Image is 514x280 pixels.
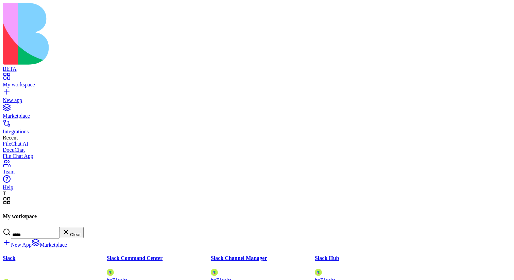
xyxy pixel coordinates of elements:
[3,129,511,135] div: Integrations
[3,66,511,72] div: BETA
[3,91,511,103] a: New app
[3,76,511,88] a: My workspace
[3,184,511,191] div: Help
[3,60,511,72] a: BETA
[3,97,511,103] div: New app
[3,122,511,135] a: Integrations
[3,169,511,175] div: Team
[3,163,511,175] a: Team
[315,255,419,261] h4: Slack Hub
[3,141,511,147] a: FileChat AI
[211,255,315,261] h4: Slack Channel Manager
[3,82,511,88] div: My workspace
[3,213,511,219] h4: My workspace
[3,107,511,119] a: Marketplace
[3,113,511,119] div: Marketplace
[70,232,81,237] span: Clear
[3,178,511,191] a: Help
[3,255,107,261] h4: Slack
[3,135,18,141] span: Recent
[3,3,276,65] img: logo
[32,242,67,248] a: Marketplace
[3,191,6,196] span: T
[107,255,211,261] h4: Slack Command Center
[59,227,84,238] button: Clear
[3,153,511,159] a: File Chat App
[3,242,32,248] a: New App
[3,147,511,153] a: DocuChat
